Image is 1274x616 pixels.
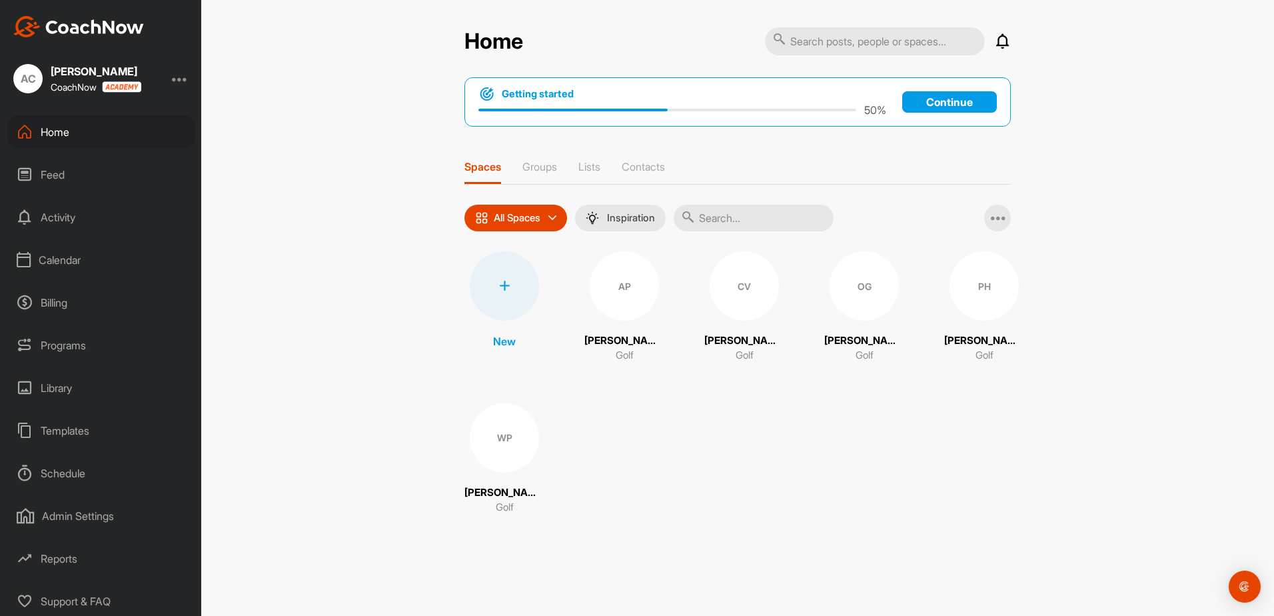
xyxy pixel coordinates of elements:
div: Admin Settings [7,499,195,533]
p: Golf [856,348,874,363]
div: OG [830,251,899,321]
p: Golf [975,348,993,363]
img: icon [475,211,488,225]
img: CoachNow acadmey [102,81,141,93]
p: Contacts [622,160,665,173]
div: Calendar [7,243,195,277]
div: WP [470,403,539,473]
div: Templates [7,414,195,447]
div: Programs [7,329,195,362]
div: AP [590,251,659,321]
div: Reports [7,542,195,575]
p: Spaces [464,160,501,173]
input: Search posts, people or spaces... [765,27,985,55]
h2: Home [464,29,523,55]
div: Open Intercom Messenger [1229,571,1261,603]
div: Home [7,115,195,149]
a: WP[PERSON_NAME]Golf [464,403,544,515]
p: [PERSON_NAME] [584,333,664,349]
div: [PERSON_NAME] [51,66,141,77]
h1: Getting started [502,87,574,101]
p: Inspiration [607,213,655,223]
img: CoachNow [13,16,144,37]
a: CV[PERSON_NAME]Golf [704,251,784,363]
p: [PERSON_NAME] [824,333,904,349]
a: Continue [902,91,997,113]
p: 50 % [864,102,886,118]
div: Feed [7,158,195,191]
input: Search... [674,205,834,231]
div: AC [13,64,43,93]
p: All Spaces [494,213,540,223]
p: Groups [522,160,557,173]
div: CV [710,251,779,321]
div: Billing [7,286,195,319]
p: New [493,333,516,349]
div: CoachNow [51,81,141,93]
p: [PERSON_NAME] [704,333,784,349]
img: bullseye [478,86,495,102]
div: Schedule [7,457,195,490]
img: menuIcon [586,211,599,225]
a: OG[PERSON_NAME]Golf [824,251,904,363]
p: Golf [616,348,634,363]
div: Activity [7,201,195,234]
a: PH[PERSON_NAME]Golf [944,251,1024,363]
p: Golf [496,500,514,515]
p: Lists [578,160,600,173]
a: AP[PERSON_NAME]Golf [584,251,664,363]
p: [PERSON_NAME] [944,333,1024,349]
div: PH [950,251,1019,321]
div: Library [7,371,195,405]
p: [PERSON_NAME] [464,485,544,501]
p: Golf [736,348,754,363]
